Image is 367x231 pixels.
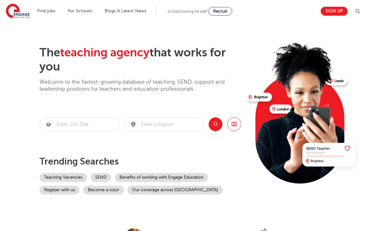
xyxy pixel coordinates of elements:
[40,173,87,182] a: Teaching Vacancies
[40,117,119,131] div: Submit
[127,186,223,195] a: Our coverage across [GEOGRAPHIC_DATA]
[6,4,30,19] img: Engage Education
[105,9,146,13] a: Blogs & Latest News
[40,78,241,93] p: Welcome to the fastest-growing database of teaching, SEND, support and leadership positions for t...
[209,117,222,131] button: Search
[213,9,227,13] span: Recruit
[124,117,204,131] div: Submit
[83,186,124,195] a: Become a tutor
[40,186,80,195] a: Register with us
[208,7,232,16] a: Recruit
[68,9,92,13] a: For Schools
[115,173,208,182] a: Benefits of working with Engage Education
[37,9,55,13] a: Find jobs
[321,7,348,16] a: Sign up
[168,9,207,13] span: Schools looking for staff
[124,118,204,131] input: Submit
[40,156,241,167] p: Trending searches
[40,118,119,131] input: Submit
[40,46,241,74] h2: The that works for you
[60,46,149,59] span: teaching agency
[91,173,111,182] a: SEND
